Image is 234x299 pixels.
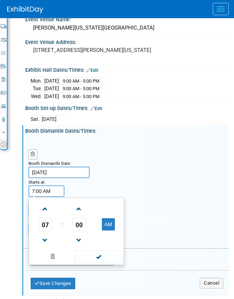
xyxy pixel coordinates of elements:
a: Edit [86,68,98,73]
span: 9:00 AM - 5:00 PM [63,86,99,91]
td: Toggle Event Tabs [1,140,7,149]
input: Date [28,167,90,178]
td: Tue. [31,85,44,93]
button: Menu [213,3,229,15]
a: Increment Minute [72,199,86,218]
span: Pick Minute [72,218,86,231]
td: : [60,218,64,231]
td: [DATE] [44,77,59,85]
span: 9:00 AM - 5:00 PM [63,78,99,84]
div: [PERSON_NAME][US_STATE][GEOGRAPHIC_DATA] [31,22,223,34]
a: Edit [90,106,102,111]
td: [DATE] [42,115,57,123]
div: Booth Dismantle Dates/Times: [25,126,229,135]
td: [DATE] [44,85,59,93]
small: Booth Dismantle Date: [28,161,71,166]
pre: [STREET_ADDRESS][PERSON_NAME][US_STATE] [33,47,221,53]
a: Clear selection [30,252,75,262]
a: Decrement Minute [72,231,86,249]
div: Booth Set-up Dates/Times: [25,103,229,112]
div: Exhibit Hall Dates/Times: [25,65,229,74]
span: Pick Hour [39,218,52,231]
a: Done [74,252,123,262]
div: Event Venue Address: [25,37,229,46]
input: Start Time [28,185,64,197]
div: Event Venue Name: [25,14,229,23]
td: Mon. [31,77,44,85]
a: Increment Hour [39,199,52,218]
button: AM [102,218,115,230]
a: Decrement Hour [39,231,52,249]
td: Wed. [31,92,44,100]
span: 9:00 AM - 5:00 PM [63,94,99,99]
small: Starts at: [28,180,45,185]
button: Cancel [200,278,223,289]
td: [DATE] [44,92,59,100]
button: Save Changes [31,278,75,289]
img: ExhibitDay [7,6,43,13]
td: Sat. [31,115,42,123]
